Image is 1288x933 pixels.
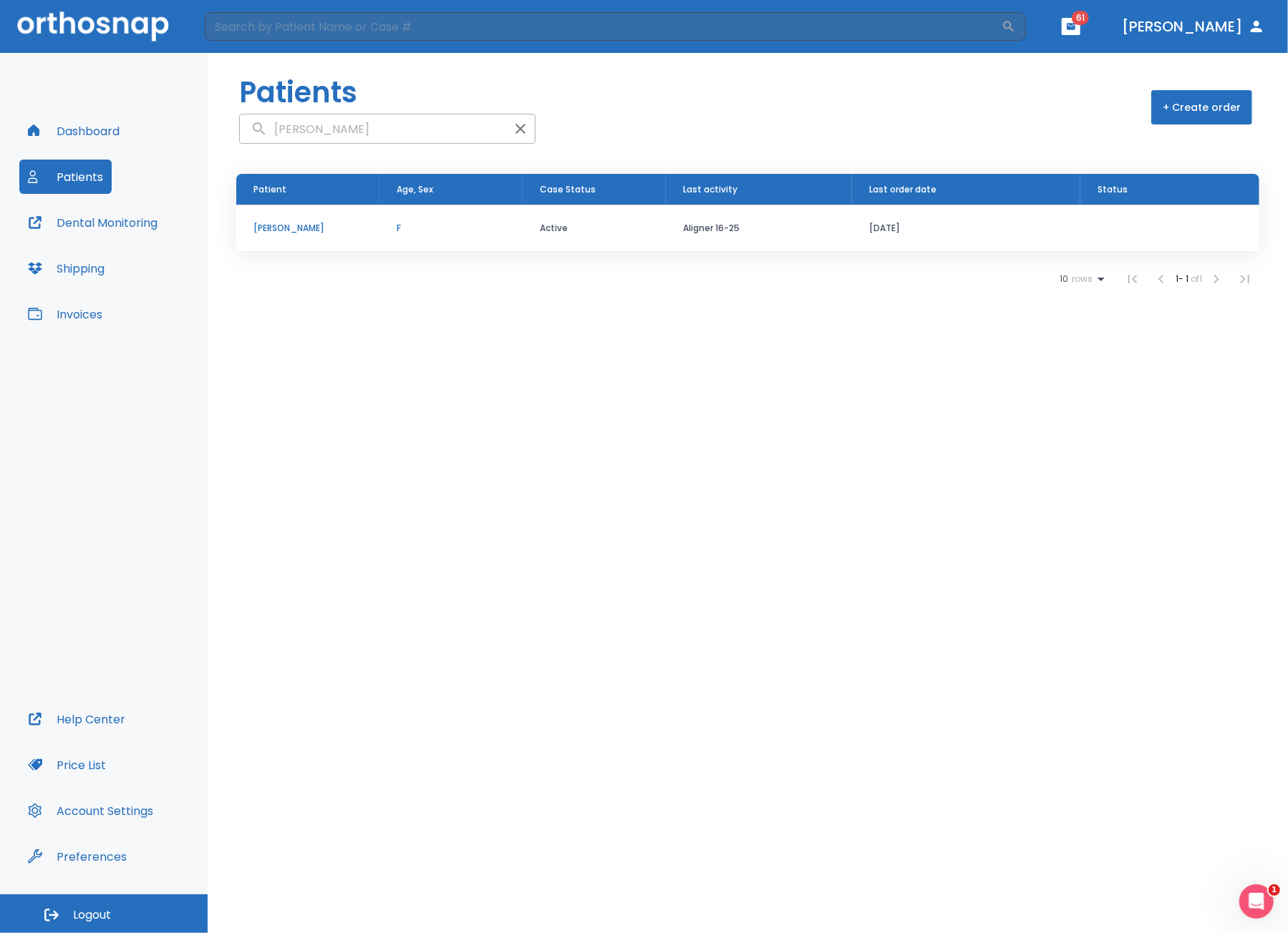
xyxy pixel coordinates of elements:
button: Price List [19,748,115,782]
span: Patient [253,183,286,196]
td: Active [523,205,666,253]
span: Age, Sex [397,183,433,196]
span: 61 [1072,11,1089,25]
button: Account Settings [19,793,162,828]
input: Search by Patient Name or Case # [205,12,1002,41]
iframe: Intercom live chat [1239,884,1274,919]
button: Patients [19,160,112,194]
button: Shipping [19,251,113,285]
button: Invoices [19,297,111,331]
button: Dashboard [19,114,128,148]
button: Dental Monitoring [19,205,166,240]
span: Logout [73,907,111,923]
button: [PERSON_NAME] [1116,14,1271,39]
button: Preferences [19,839,135,874]
span: 10 [1060,274,1068,284]
span: 1 [1269,884,1280,896]
p: F [397,222,505,235]
span: Case Status [540,183,596,196]
h1: Patients [239,71,357,114]
td: Aligner 16-25 [666,205,852,253]
span: rows [1068,274,1093,284]
span: 1 - 1 [1176,273,1191,285]
img: Orthosnap [17,11,169,41]
button: + Create order [1151,90,1252,124]
input: search [240,115,506,143]
span: Last order date [869,183,936,196]
button: Help Center [19,702,134,736]
span: of 1 [1191,273,1202,285]
span: Last activity [683,183,737,196]
td: [DATE] [852,205,1080,253]
p: [PERSON_NAME] [253,222,362,235]
span: Status [1098,183,1128,196]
